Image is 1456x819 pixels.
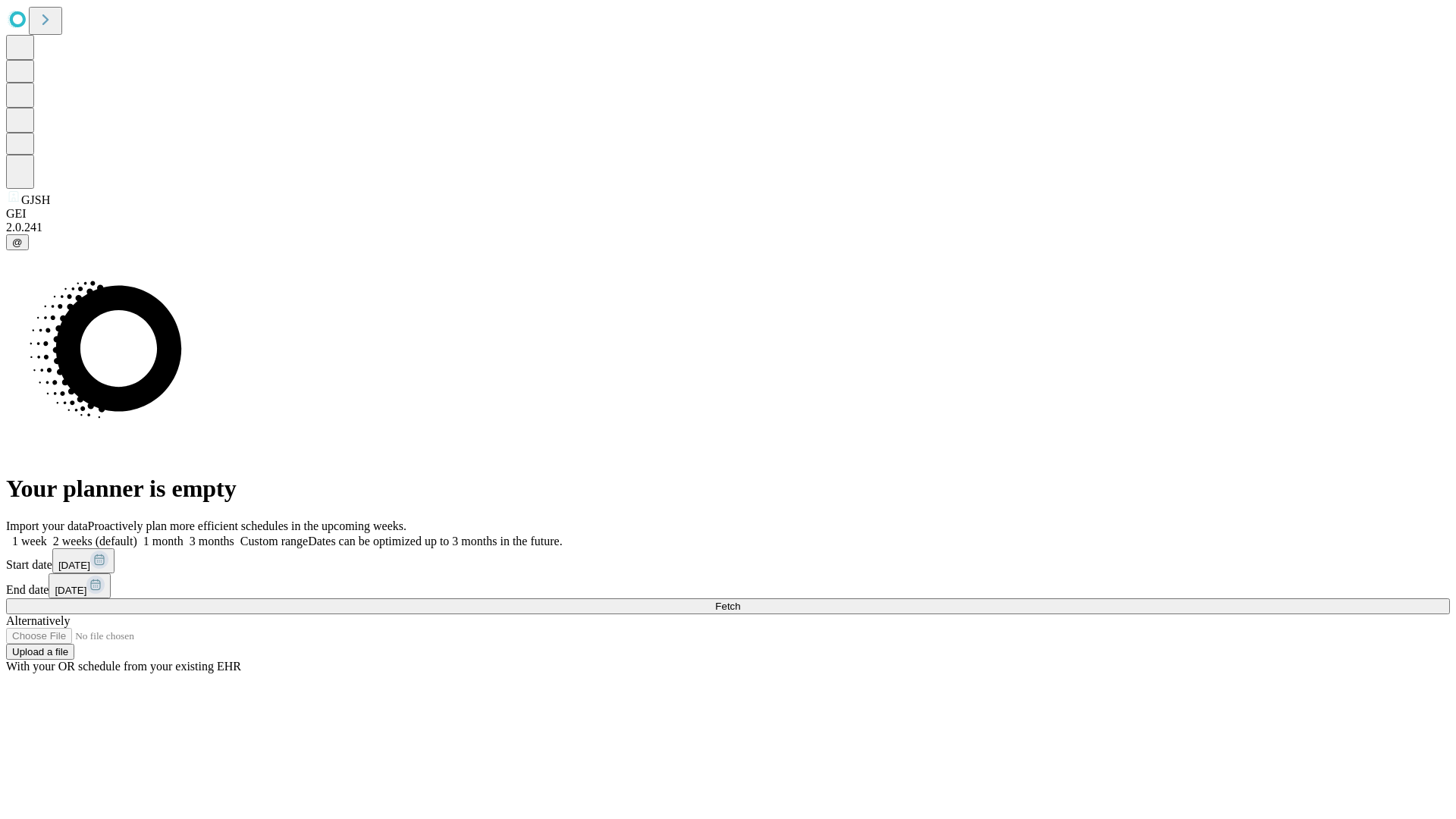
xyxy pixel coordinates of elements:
span: Import your data [6,519,88,532]
span: @ [12,237,23,248]
button: [DATE] [52,548,115,573]
span: 3 months [190,535,234,548]
span: [DATE] [58,560,90,571]
span: 1 week [12,535,47,548]
div: Start date [6,548,1450,573]
div: GEI [6,207,1450,221]
span: GJSH [21,193,50,206]
span: 2 weeks (default) [53,535,137,548]
span: Fetch [715,601,740,612]
span: [DATE] [55,585,86,596]
span: With your OR schedule from your existing EHR [6,660,241,673]
button: Upload a file [6,644,74,660]
h1: Your planner is empty [6,475,1450,503]
div: 2.0.241 [6,221,1450,234]
button: [DATE] [49,573,111,598]
span: Custom range [240,535,308,548]
button: Fetch [6,598,1450,614]
span: Proactively plan more efficient schedules in the upcoming weeks. [88,519,406,532]
div: End date [6,573,1450,598]
button: @ [6,234,29,250]
span: 1 month [143,535,184,548]
span: Alternatively [6,614,70,627]
span: Dates can be optimized up to 3 months in the future. [308,535,562,548]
